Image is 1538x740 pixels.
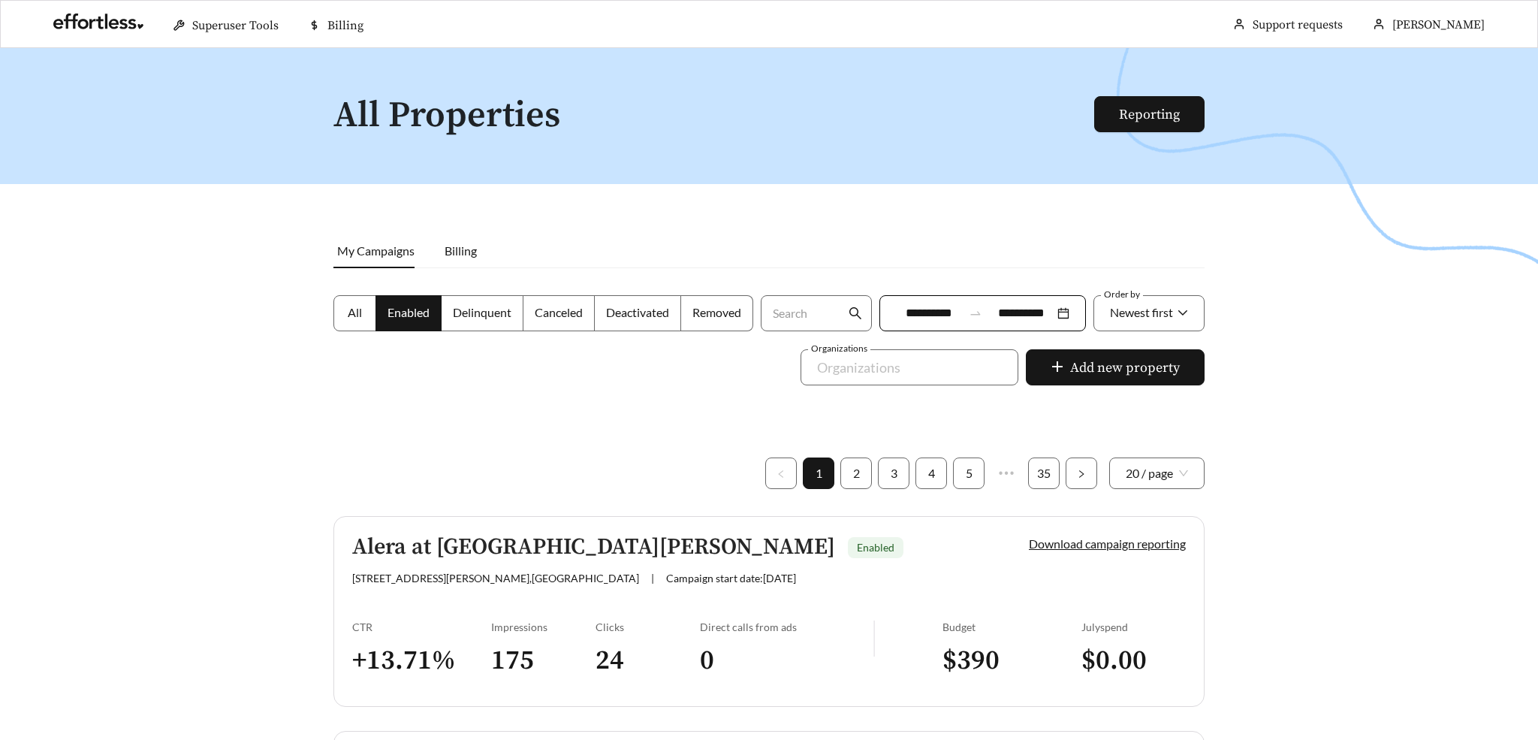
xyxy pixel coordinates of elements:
[352,644,491,678] h3: + 13.71 %
[606,305,669,319] span: Deactivated
[1028,458,1060,489] li: 35
[849,307,862,320] span: search
[878,458,909,489] li: 3
[873,621,875,657] img: line
[915,458,947,489] li: 4
[333,516,1205,707] a: Alera at [GEOGRAPHIC_DATA][PERSON_NAME]Enabled[STREET_ADDRESS][PERSON_NAME],[GEOGRAPHIC_DATA]|Cam...
[352,535,835,560] h5: Alera at [GEOGRAPHIC_DATA][PERSON_NAME]
[491,644,596,678] h3: 175
[692,305,741,319] span: Removed
[953,458,985,489] li: 5
[954,458,984,488] a: 5
[942,644,1081,678] h3: $ 390
[1070,358,1180,378] span: Add new property
[991,458,1022,489] span: •••
[1029,458,1059,488] a: 35
[1066,458,1097,489] button: right
[1066,458,1097,489] li: Next Page
[1026,349,1205,385] button: plusAdd new property
[765,458,797,489] button: left
[352,621,491,633] div: CTR
[991,458,1022,489] li: Next 5 Pages
[777,470,786,479] span: left
[1029,536,1186,551] a: Download campaign reporting
[192,18,279,33] span: Superuser Tools
[879,458,909,488] a: 3
[1081,621,1186,633] div: July spend
[445,243,477,258] span: Billing
[969,307,982,320] span: swap-right
[1392,17,1485,32] span: [PERSON_NAME]
[803,458,834,489] li: 1
[969,307,982,320] span: to
[651,572,654,584] span: |
[337,243,415,258] span: My Campaigns
[841,458,871,488] a: 2
[352,572,639,584] span: [STREET_ADDRESS][PERSON_NAME] , [GEOGRAPHIC_DATA]
[1119,106,1180,123] a: Reporting
[840,458,872,489] li: 2
[1077,470,1086,479] span: right
[1094,96,1205,132] button: Reporting
[700,621,873,633] div: Direct calls from ads
[765,458,797,489] li: Previous Page
[327,18,363,33] span: Billing
[535,305,583,319] span: Canceled
[666,572,796,584] span: Campaign start date: [DATE]
[1081,644,1186,678] h3: $ 0.00
[453,305,511,319] span: Delinquent
[700,644,873,678] h3: 0
[388,305,430,319] span: Enabled
[804,458,834,488] a: 1
[857,541,894,554] span: Enabled
[942,621,1081,633] div: Budget
[596,621,700,633] div: Clicks
[333,96,1096,136] h1: All Properties
[1051,360,1064,376] span: plus
[1126,458,1188,488] span: 20 / page
[1109,458,1205,489] div: Page Size
[1253,17,1343,32] a: Support requests
[916,458,946,488] a: 4
[348,305,362,319] span: All
[596,644,700,678] h3: 24
[1110,305,1173,319] span: Newest first
[491,621,596,633] div: Impressions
